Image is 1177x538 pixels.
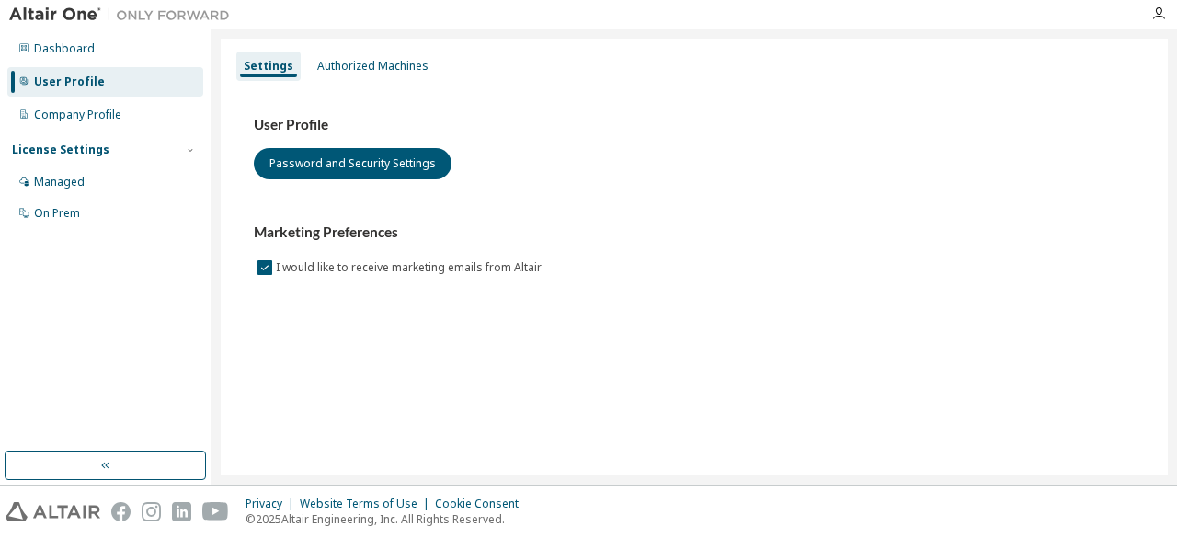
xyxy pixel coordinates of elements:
button: Password and Security Settings [254,148,451,179]
div: Dashboard [34,41,95,56]
div: Settings [244,59,293,74]
label: I would like to receive marketing emails from Altair [276,257,545,279]
div: Company Profile [34,108,121,122]
div: Website Terms of Use [300,497,435,511]
img: altair_logo.svg [6,502,100,521]
img: youtube.svg [202,502,229,521]
img: linkedin.svg [172,502,191,521]
img: Altair One [9,6,239,24]
img: facebook.svg [111,502,131,521]
img: instagram.svg [142,502,161,521]
h3: User Profile [254,116,1135,134]
div: Managed [34,175,85,189]
p: © 2025 Altair Engineering, Inc. All Rights Reserved. [246,511,530,527]
h3: Marketing Preferences [254,223,1135,242]
div: Cookie Consent [435,497,530,511]
div: License Settings [12,143,109,157]
div: On Prem [34,206,80,221]
div: Privacy [246,497,300,511]
div: Authorized Machines [317,59,429,74]
div: User Profile [34,74,105,89]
